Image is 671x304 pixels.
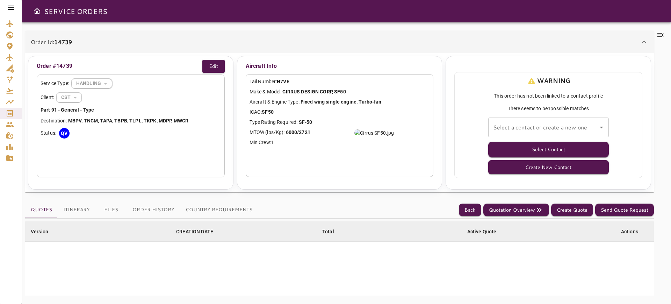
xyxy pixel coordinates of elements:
[458,105,638,112] span: There seems to be possible matches
[100,118,103,123] b: T
[250,119,430,126] p: Type Rating Required:
[153,118,156,123] b: K
[142,118,143,123] b: ,
[262,109,274,115] b: SF50
[159,118,163,123] b: M
[250,78,430,85] p: Tail Number:
[54,38,72,46] b: 14739
[124,118,127,123] b: B
[25,31,654,53] div: Order Id:14739
[176,227,222,236] span: CREATION DATE
[169,118,171,123] b: P
[117,118,121,123] b: B
[132,118,135,123] b: L
[114,118,117,123] b: T
[81,118,82,123] b: ,
[41,78,221,89] div: Service Type:
[103,118,106,123] b: A
[147,118,150,123] b: K
[25,202,58,218] button: Quotes
[548,106,550,111] b: 1
[595,204,654,217] button: Send Quote Request
[250,129,430,136] p: MTOW (lbs/Kg):
[526,76,570,85] p: WARNING
[458,92,638,99] span: This order has not been linked to a contact profile
[271,140,274,145] b: 1
[109,118,112,123] b: A
[139,118,142,123] b: L
[150,118,153,123] b: P
[250,88,430,96] p: Make & Model:
[127,118,128,123] b: ,
[282,89,346,94] b: CIRRUS DESIGN CORP, SF50
[106,118,109,123] b: P
[277,79,289,84] b: N7VE
[483,204,549,217] button: Quotation Overview
[84,118,87,123] b: T
[597,122,606,132] button: Open
[79,118,81,123] b: V
[171,118,172,123] b: ,
[91,118,94,123] b: C
[166,118,169,123] b: P
[182,118,185,123] b: C
[41,106,221,114] p: Part 91 - General - Type
[121,118,124,123] b: P
[58,202,95,218] button: Itinerary
[488,142,609,157] button: Select Contact
[301,99,382,105] b: Fixed wing single engine, Turbo-fan
[551,204,593,217] button: Create Quote
[488,160,609,174] button: Create New Contact
[202,60,225,73] button: Edit
[144,118,147,123] b: T
[87,118,91,123] b: N
[31,38,72,46] p: Order Id:
[112,118,113,123] b: ,
[174,118,178,123] b: M
[163,118,166,123] b: D
[250,98,430,106] p: Aircraft & Engine Type:
[467,227,506,236] span: Active Quote
[322,227,343,236] span: Total
[41,129,56,137] p: Status:
[286,129,310,135] b: 6000/2721
[354,129,394,136] img: Cirrus SF50.jpg
[246,60,434,72] p: Aircraft Info
[176,227,213,236] div: CREATION DATE
[180,202,258,218] button: Country Requirements
[299,119,312,125] b: SF-50
[71,74,112,93] div: HANDLING
[56,88,82,107] div: HANDLING
[44,6,107,17] h6: SERVICE ORDERS
[41,117,221,125] p: Destination:
[157,118,158,123] b: ,
[94,118,98,123] b: M
[129,118,132,123] b: T
[31,227,48,236] div: Version
[459,204,481,217] button: Back
[41,92,221,103] div: Client:
[72,118,75,123] b: B
[95,202,127,218] button: Files
[135,118,138,123] b: P
[30,4,44,18] button: Open drawer
[250,108,430,116] p: ICAO:
[25,202,258,218] div: basic tabs example
[322,227,334,236] div: Total
[98,118,99,123] b: ,
[68,118,72,123] b: M
[25,53,654,192] div: Order Id:14739
[250,139,430,146] p: Min Crew:
[467,227,497,236] div: Active Quote
[75,118,79,123] b: P
[178,118,182,123] b: W
[59,128,70,139] div: QV
[37,62,72,70] p: Order #14739
[185,118,188,123] b: R
[127,202,180,218] button: Order History
[31,227,57,236] span: Version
